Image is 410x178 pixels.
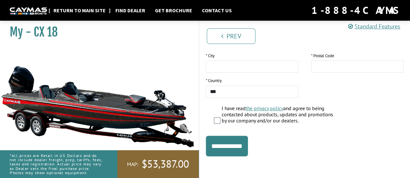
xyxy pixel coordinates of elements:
a: Get Brochure [152,6,195,15]
a: Return to main site [50,6,109,15]
div: 1-888-4CAYMAS [311,3,400,17]
label: I have read and agree to being contacted about products, updates and promotions by our company an... [222,105,335,126]
span: $53,387.00 [142,157,189,171]
a: Find Dealer [112,6,148,15]
label: * Postal Code [311,53,334,59]
span: MAP: [127,161,138,168]
h1: My - CX 18 [10,25,182,39]
label: * Country [206,78,222,84]
a: MAP:$53,387.00 [117,150,199,178]
a: the privacy policy [246,105,283,111]
a: Standard Features [348,23,400,30]
img: white-logo-c9c8dbefe5ff5ceceb0f0178aa75bf4bb51f6bca0971e226c86eb53dfe498488.png [10,7,47,14]
a: Prev [207,28,255,44]
label: * City [206,53,215,59]
p: *All prices are Retail in US Dollars and do not include dealer freight, prep, tariffs, fees, taxe... [10,150,103,178]
a: Contact Us [199,6,235,15]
